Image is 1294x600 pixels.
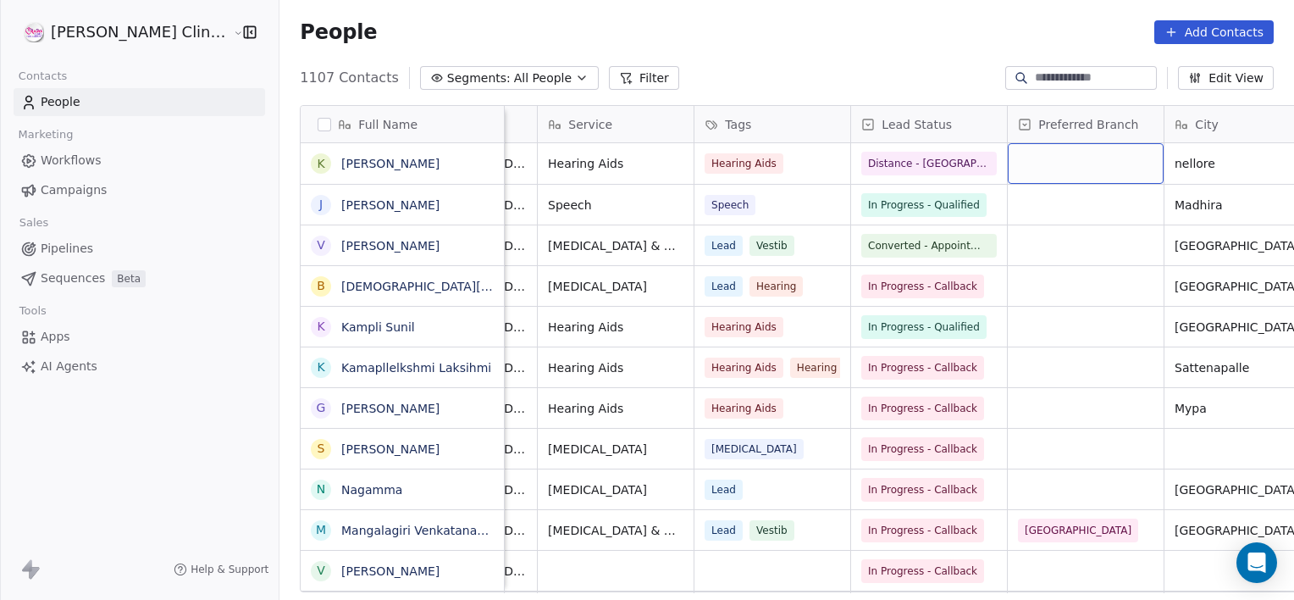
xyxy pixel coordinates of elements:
a: People [14,88,265,116]
div: Service [538,106,694,142]
a: SequencesBeta [14,264,265,292]
div: K [318,155,325,173]
a: Pipelines [14,235,265,263]
span: In Progress - Callback [868,359,977,376]
a: AI Agents [14,353,265,381]
span: Hearing Aids [548,400,683,417]
span: Hearing [749,276,803,297]
div: Lead Status [851,106,1007,142]
span: Service [568,116,612,133]
div: V [318,562,326,580]
span: Lead Status [882,116,952,133]
span: Lead [705,520,743,541]
div: K [318,318,325,336]
a: [DEMOGRAPHIC_DATA][PERSON_NAME] [341,280,574,293]
span: Hearing Aids [548,359,683,376]
span: Speech [548,197,683,214]
span: Workflows [41,152,102,169]
span: People [300,19,377,45]
span: [MEDICAL_DATA] & Dizziness [548,522,683,539]
div: Full Name [301,106,504,142]
div: Tags [694,106,850,142]
span: All People [514,69,572,87]
div: B [318,277,326,295]
a: Nagamma [341,483,402,497]
span: Distance - [GEOGRAPHIC_DATA] [868,155,990,172]
span: Lead [705,236,743,256]
a: [PERSON_NAME] [341,198,440,212]
span: In Progress - Qualified [868,319,980,336]
span: [MEDICAL_DATA] & Dizziness [548,237,683,254]
button: Edit View [1178,66,1274,90]
span: In Progress - Callback [868,481,977,498]
a: Help & Support [174,563,268,576]
div: Preferred Branch [1008,106,1164,142]
a: Apps [14,323,265,351]
a: [PERSON_NAME] [341,157,440,170]
span: Sequences [41,269,105,287]
a: [PERSON_NAME] [341,402,440,415]
button: Filter [609,66,679,90]
span: Help & Support [191,563,268,576]
span: Hearing Aids [548,319,683,336]
a: Mangalagiri Venkatanarayana [341,524,518,537]
span: Apps [41,328,70,346]
span: AI Agents [41,358,97,375]
span: Converted - Appointment [868,237,990,254]
div: V [318,236,326,254]
span: Lead [705,276,743,297]
div: K [318,358,325,376]
a: Campaigns [14,176,265,204]
span: People [41,93,80,111]
div: grid [301,143,505,593]
span: Sales [12,210,56,236]
span: Hearing [790,358,843,378]
div: M [316,521,326,539]
span: In Progress - Qualified [868,197,980,214]
a: Kamapllelkshmi Laksihmi [341,361,491,375]
button: [PERSON_NAME] Clinic External [20,18,221,47]
span: Speech [705,195,755,215]
span: Hearing Aids [705,153,783,174]
span: Tags [725,116,751,133]
span: In Progress - Callback [868,400,977,417]
span: [MEDICAL_DATA] [705,439,804,459]
span: In Progress - Callback [868,563,977,580]
span: Lead [705,480,743,500]
span: Campaigns [41,181,107,199]
div: G [317,399,326,417]
span: Full Name [358,116,418,133]
span: [MEDICAL_DATA] [548,278,683,295]
span: Hearing Aids [548,155,683,172]
span: [GEOGRAPHIC_DATA] [1025,522,1131,539]
span: Beta [112,270,146,287]
span: [PERSON_NAME] Clinic External [51,21,229,43]
img: RASYA-Clinic%20Circle%20icon%20Transparent.png [24,22,44,42]
span: Marketing [11,122,80,147]
span: Vestib [749,236,794,256]
span: Pipelines [41,240,93,258]
span: In Progress - Callback [868,441,977,458]
div: S [318,440,325,458]
div: N [317,481,325,498]
span: Segments: [447,69,511,87]
span: Vestib [749,520,794,541]
span: Contacts [11,64,75,89]
span: Hearing Aids [705,358,783,378]
span: [MEDICAL_DATA] [548,481,683,498]
span: In Progress - Callback [868,522,977,539]
a: Workflows [14,147,265,175]
button: Add Contacts [1154,20,1274,44]
a: [PERSON_NAME] [341,564,440,578]
span: Hearing Aids [705,398,783,419]
span: City [1195,116,1218,133]
span: Preferred Branch [1038,116,1138,133]
span: 1107 Contacts [300,68,398,88]
span: Tools [12,298,53,324]
div: Open Intercom Messenger [1236,542,1277,583]
div: J [319,196,323,214]
a: [PERSON_NAME] [341,239,440,253]
span: In Progress - Callback [868,278,977,295]
a: [PERSON_NAME] [341,442,440,456]
a: Kampli Sunil [341,320,415,334]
